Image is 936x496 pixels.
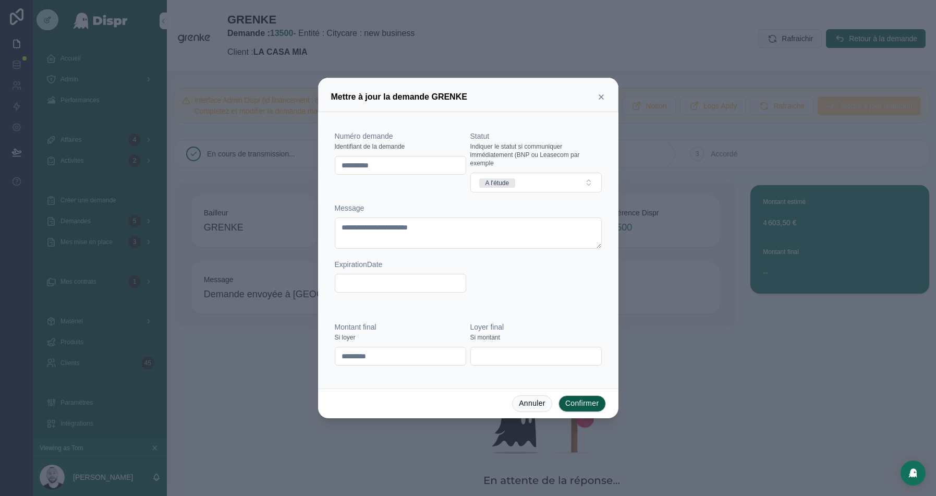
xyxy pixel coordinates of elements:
[470,323,504,331] span: Loyer final
[335,323,376,331] span: Montant final
[335,333,356,342] span: Si loyer
[901,461,926,486] div: Open Intercom Messenger
[485,178,509,188] div: A l'étude
[470,142,602,167] span: Indiquer le statut si communiquer immédiatement (BNP ou Leasecom par exemple
[470,333,500,342] span: Si montant
[331,91,467,103] h3: Mettre à jour la demande GRENKE
[470,173,602,192] button: Select Button
[470,132,490,140] span: Statut
[335,260,383,269] span: ExpirationDate
[335,142,405,151] span: Identifiant de la demande
[558,395,606,412] button: Confirmer
[335,204,364,212] span: Message
[512,395,552,412] button: Annuler
[335,132,393,140] span: Numéro demande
